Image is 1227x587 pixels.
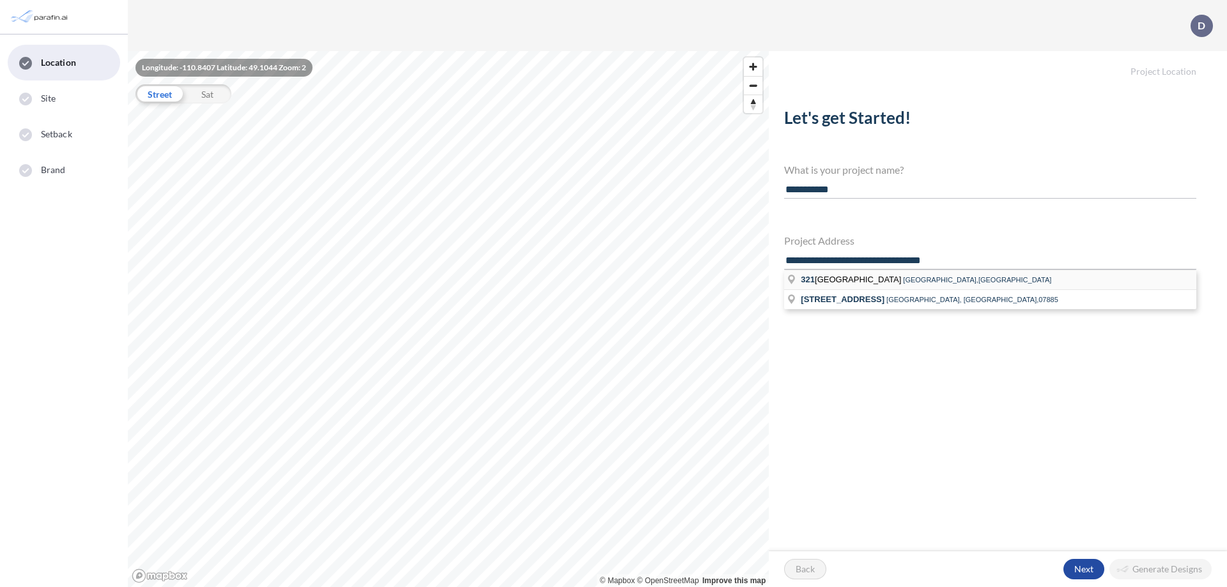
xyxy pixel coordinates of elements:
h2: Let's get Started! [784,108,1196,133]
span: [GEOGRAPHIC_DATA],[GEOGRAPHIC_DATA] [903,276,1051,284]
a: Mapbox homepage [132,568,188,583]
canvas: Map [128,51,769,587]
h4: Project Address [784,234,1196,247]
p: D [1198,20,1205,31]
button: Reset bearing to north [744,95,762,113]
div: Street [135,84,183,103]
span: Location [41,56,76,69]
span: Brand [41,164,66,176]
span: 321 [801,275,815,284]
button: Zoom in [744,57,762,76]
span: Zoom out [744,77,762,95]
span: [GEOGRAPHIC_DATA] [801,275,903,284]
h5: Project Location [769,51,1227,77]
p: Next [1074,563,1093,576]
button: Zoom out [744,76,762,95]
button: Next [1063,559,1104,579]
h4: What is your project name? [784,164,1196,176]
span: [STREET_ADDRESS] [801,294,884,304]
img: Parafin [10,5,72,29]
div: Sat [183,84,231,103]
a: OpenStreetMap [637,576,699,585]
span: [GEOGRAPHIC_DATA], [GEOGRAPHIC_DATA],07885 [886,296,1058,303]
div: Longitude: -110.8407 Latitude: 49.1044 Zoom: 2 [135,59,313,77]
a: Improve this map [702,576,766,585]
span: Site [41,92,56,105]
a: Mapbox [600,576,635,585]
span: Setback [41,128,72,141]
